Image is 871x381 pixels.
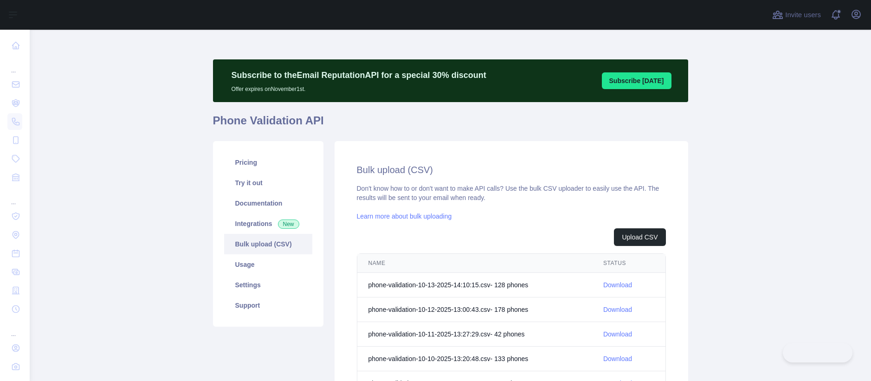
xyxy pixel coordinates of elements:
[603,281,632,289] a: Download
[614,228,665,246] button: Upload CSV
[357,213,452,220] a: Learn more about bulk uploading
[7,187,22,206] div: ...
[224,213,312,234] a: Integrations New
[783,343,852,362] iframe: Toggle Customer Support
[213,113,688,136] h1: Phone Validation API
[357,273,592,297] td: phone-validation-10-13-2025-14:10:15.csv - 128 phone s
[357,163,666,176] h2: Bulk upload (CSV)
[7,319,22,338] div: ...
[357,297,592,322] td: phone-validation-10-12-2025-13:00:43.csv - 178 phone s
[224,275,312,295] a: Settings
[357,322,592,347] td: phone-validation-10-11-2025-13:27:29.csv - 42 phone s
[278,220,299,229] span: New
[602,72,671,89] button: Subscribe [DATE]
[7,56,22,74] div: ...
[603,306,632,313] a: Download
[224,152,312,173] a: Pricing
[232,82,486,93] p: Offer expires on November 1st.
[224,254,312,275] a: Usage
[357,254,592,273] th: NAME
[592,254,665,273] th: STATUS
[357,347,592,371] td: phone-validation-10-10-2025-13:20:48.csv - 133 phone s
[785,10,821,20] span: Invite users
[232,69,486,82] p: Subscribe to the Email Reputation API for a special 30 % discount
[603,330,632,338] a: Download
[224,173,312,193] a: Try it out
[770,7,823,22] button: Invite users
[224,193,312,213] a: Documentation
[224,295,312,316] a: Support
[224,234,312,254] a: Bulk upload (CSV)
[603,355,632,362] a: Download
